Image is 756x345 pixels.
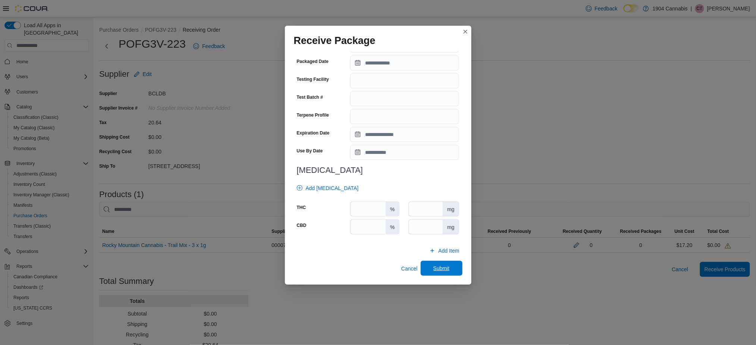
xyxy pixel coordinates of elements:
label: Expiration Date [297,130,330,136]
span: Cancel [401,265,418,272]
button: Closes this modal window [461,27,470,36]
label: Use By Date [297,148,323,154]
div: % [386,220,399,234]
span: Submit [433,265,450,272]
label: Test Batch # [297,94,323,100]
label: THC [297,205,306,211]
label: CBD [297,222,307,228]
div: mg [443,202,459,216]
input: Press the down key to open a popover containing a calendar. [350,127,459,142]
button: Cancel [398,261,421,276]
button: Add Item [426,243,462,258]
div: % [386,202,399,216]
div: mg [443,220,459,234]
h1: Receive Package [294,35,376,47]
span: Add [MEDICAL_DATA] [306,184,359,192]
label: Terpene Profile [297,112,329,118]
h3: [MEDICAL_DATA] [297,166,459,175]
button: Submit [421,261,462,276]
input: Press the down key to open a popover containing a calendar. [350,145,459,160]
label: Testing Facility [297,76,329,82]
button: Add [MEDICAL_DATA] [294,181,362,196]
input: Press the down key to open a popover containing a calendar. [350,56,459,70]
label: Packaged Date [297,58,329,64]
span: Add Item [438,247,459,254]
